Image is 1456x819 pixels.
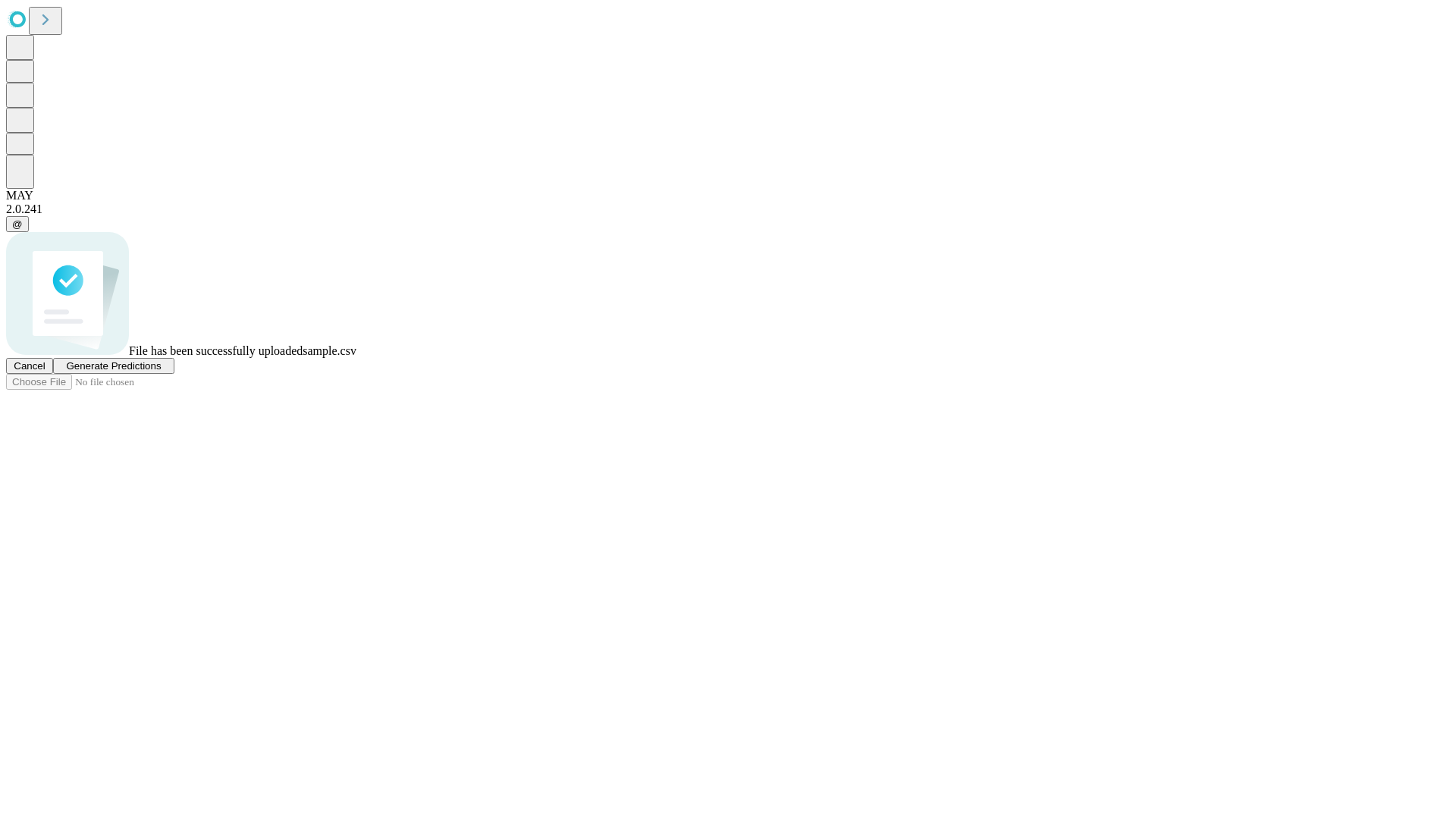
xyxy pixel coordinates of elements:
span: @ [12,218,23,230]
button: Generate Predictions [53,358,174,374]
div: 2.0.241 [6,202,1450,216]
span: Generate Predictions [66,360,161,372]
button: @ [6,216,29,232]
button: Cancel [6,358,53,374]
span: sample.csv [303,344,356,357]
span: Cancel [14,360,45,372]
span: File has been successfully uploaded [129,344,303,357]
div: MAY [6,189,1450,202]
